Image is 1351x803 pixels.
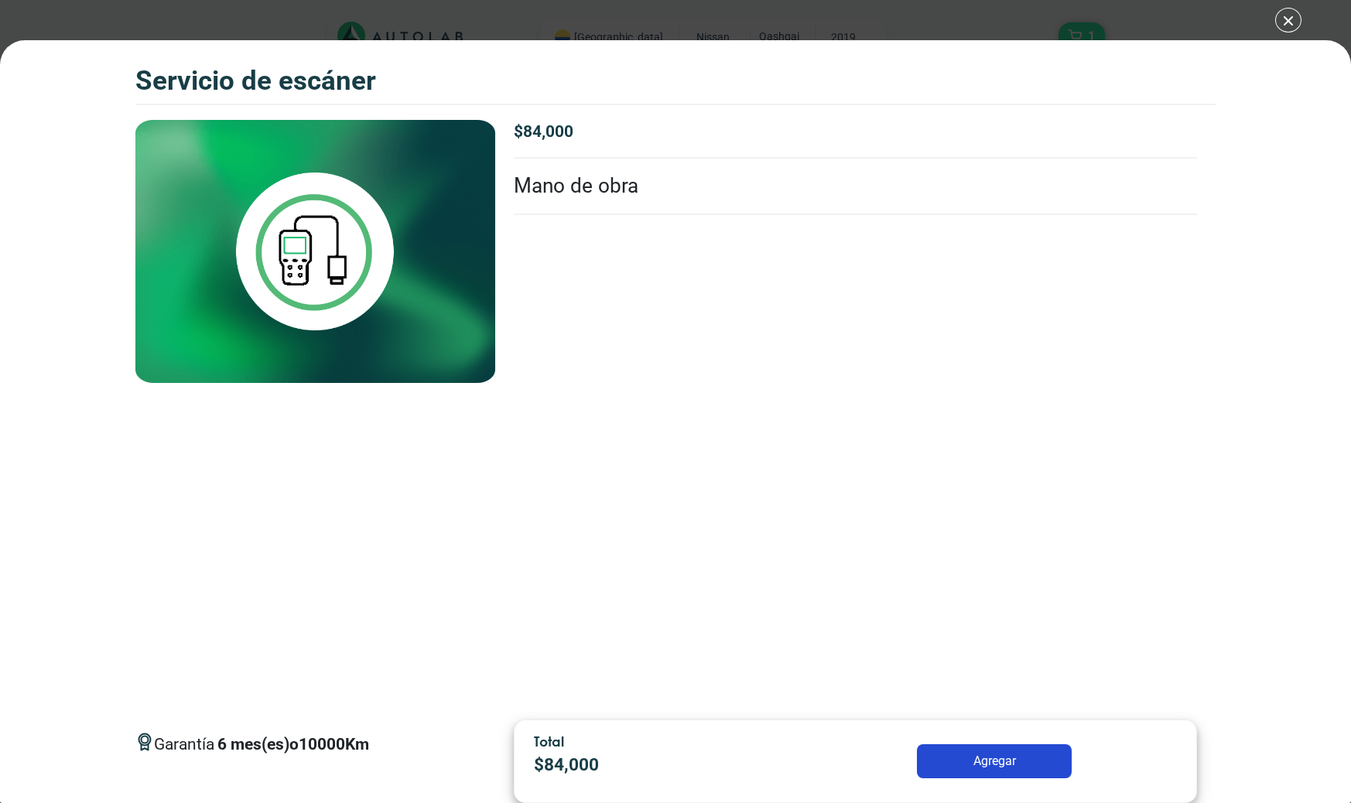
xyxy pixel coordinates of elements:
[514,120,1197,144] p: $ 84,000
[917,744,1072,778] button: Agregar
[135,65,376,97] h3: Servicio de escáner
[534,734,564,749] span: Total
[514,159,1197,215] li: Mano de obra
[534,752,788,778] p: $ 84,000
[217,733,369,757] p: 6 mes(es) o 10000 Km
[154,733,369,769] span: Garantía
